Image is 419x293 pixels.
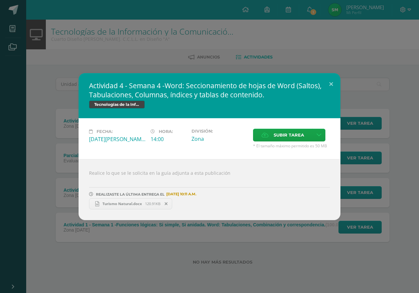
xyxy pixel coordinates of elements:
[191,135,248,142] div: Zona
[97,129,113,134] span: Fecha:
[151,136,186,143] div: 14:00
[89,81,330,99] h2: Actividad 4 - Semana 4 -Word: Seccionamiento de hojas de Word (Saltos), Tabulaciones, Columnas, í...
[145,201,160,206] span: 120.91KB
[89,101,145,108] span: Tecnologías de la Información y la Comunicación 4
[79,159,340,220] div: Realice lo que se le solicita en la guía adjunta a esta publicación
[99,201,145,206] span: Turismo Natural.docx
[89,136,145,143] div: [DATE][PERSON_NAME]
[89,198,172,209] a: Turismo Natural.docx 120.91KB
[191,129,248,134] label: División:
[96,192,165,197] span: REALIZASTE LA ÚLTIMA ENTREGA EL
[161,200,172,207] span: Remover entrega
[165,194,196,194] span: [DATE] 10:11 A.M.
[253,143,330,149] span: * El tamaño máximo permitido es 50 MB
[274,129,304,141] span: Subir tarea
[322,73,340,95] button: Close (Esc)
[159,129,173,134] span: Hora:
